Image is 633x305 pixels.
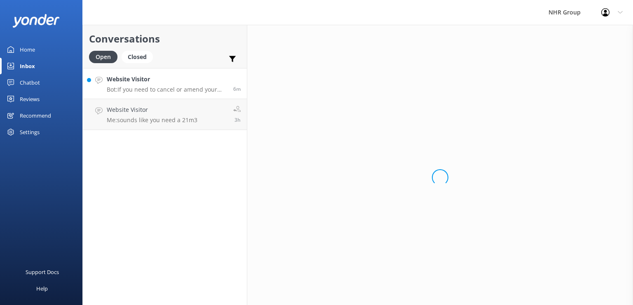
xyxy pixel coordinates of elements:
[20,124,40,140] div: Settings
[20,91,40,107] div: Reviews
[12,14,60,28] img: yonder-white-logo.png
[20,107,51,124] div: Recommend
[83,99,247,130] a: Website VisitorMe:sounds like you need a 21m33h
[122,52,157,61] a: Closed
[20,74,40,91] div: Chatbot
[107,105,197,114] h4: Website Visitor
[36,280,48,297] div: Help
[83,68,247,99] a: Website VisitorBot:If you need to cancel or amend your rental reservation, please contact the NHR...
[20,41,35,58] div: Home
[233,85,241,92] span: Sep 01 2025 10:23am (UTC +12:00) Pacific/Auckland
[26,264,59,280] div: Support Docs
[107,75,227,84] h4: Website Visitor
[89,52,122,61] a: Open
[89,51,117,63] div: Open
[107,116,197,124] p: Me: sounds like you need a 21m3
[107,86,227,93] p: Bot: If you need to cancel or amend your rental reservation, please contact the NHR Group team at...
[122,51,153,63] div: Closed
[234,116,241,123] span: Sep 01 2025 07:19am (UTC +12:00) Pacific/Auckland
[20,58,35,74] div: Inbox
[89,31,241,47] h2: Conversations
